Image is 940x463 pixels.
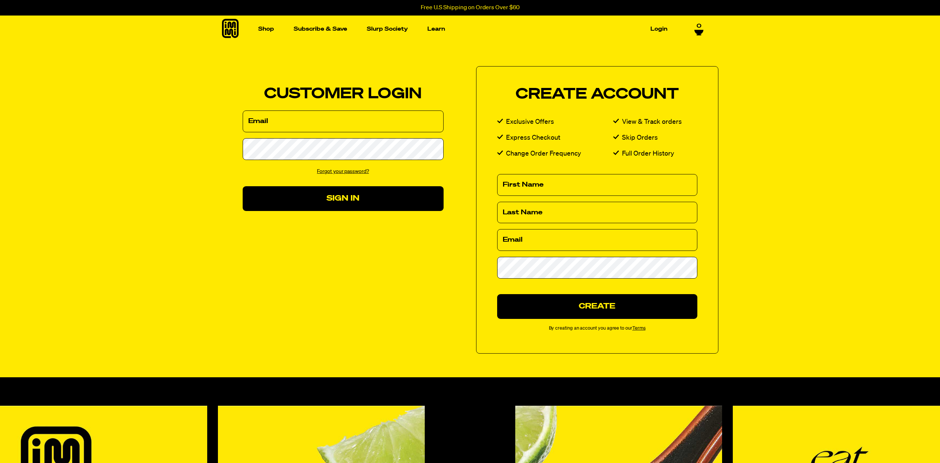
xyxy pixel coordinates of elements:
[694,23,704,35] a: 0
[364,23,411,35] a: Slurp Society
[647,23,670,35] a: Login
[497,174,697,196] input: First Name
[497,149,613,159] li: Change Order Frequency
[317,169,369,174] a: Forgot your password?
[243,110,444,132] input: Email
[243,186,444,211] button: Sign In
[497,87,697,102] h2: Create Account
[497,202,697,224] input: Last Name
[497,117,613,127] li: Exclusive Offers
[291,23,350,35] a: Subscribe & Save
[497,294,697,319] button: Create
[243,87,444,102] h2: Customer Login
[497,229,697,251] input: Email
[613,117,697,127] li: View & Track orders
[421,4,520,11] p: Free U.S Shipping on Orders Over $60
[613,133,697,143] li: Skip Orders
[697,23,701,30] span: 0
[255,23,277,35] a: Shop
[497,325,697,333] small: By creating an account you agree to our
[632,326,646,331] a: Terms
[613,149,697,159] li: Full Order History
[497,133,613,143] li: Express Checkout
[255,16,670,42] nav: Main navigation
[424,23,448,35] a: Learn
